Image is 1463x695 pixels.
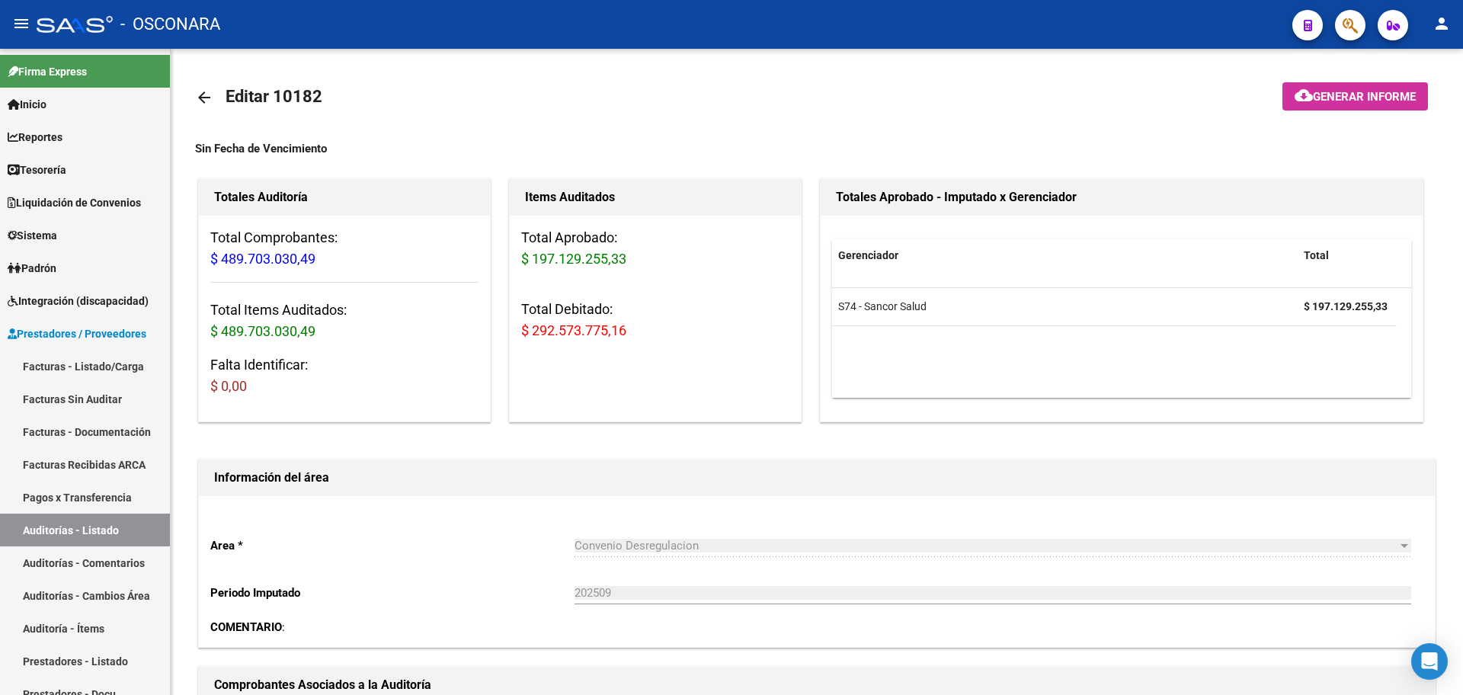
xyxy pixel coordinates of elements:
[195,88,213,107] mat-icon: arrow_back
[521,251,626,267] span: $ 197.129.255,33
[838,249,898,261] span: Gerenciador
[832,239,1298,272] datatable-header-cell: Gerenciador
[521,322,626,338] span: $ 292.573.775,16
[210,585,575,601] p: Periodo Imputado
[1295,86,1313,104] mat-icon: cloud_download
[1304,249,1329,261] span: Total
[12,14,30,33] mat-icon: menu
[1433,14,1451,33] mat-icon: person
[1411,643,1448,680] div: Open Intercom Messenger
[521,227,789,270] h3: Total Aprobado:
[521,299,789,341] h3: Total Debitado:
[226,87,322,106] span: Editar 10182
[8,227,57,244] span: Sistema
[8,293,149,309] span: Integración (discapacidad)
[8,194,141,211] span: Liquidación de Convenios
[210,620,285,634] span: :
[1313,90,1416,104] span: Generar informe
[8,162,66,178] span: Tesorería
[210,537,575,554] p: Area *
[210,251,315,267] span: $ 489.703.030,49
[210,323,315,339] span: $ 489.703.030,49
[1298,239,1397,272] datatable-header-cell: Total
[210,620,282,634] strong: COMENTARIO
[8,325,146,342] span: Prestadores / Proveedores
[575,539,699,552] span: Convenio Desregulacion
[1282,82,1428,110] button: Generar informe
[120,8,220,41] span: - OSCONARA
[210,299,479,342] h3: Total Items Auditados:
[8,63,87,80] span: Firma Express
[8,260,56,277] span: Padrón
[8,96,46,113] span: Inicio
[195,140,1439,157] div: Sin Fecha de Vencimiento
[525,185,786,210] h1: Items Auditados
[210,378,247,394] span: $ 0,00
[8,129,62,146] span: Reportes
[836,185,1407,210] h1: Totales Aprobado - Imputado x Gerenciador
[214,185,475,210] h1: Totales Auditoría
[214,466,1420,490] h1: Información del área
[838,300,927,312] span: S74 - Sancor Salud
[210,227,479,270] h3: Total Comprobantes:
[1304,300,1388,312] strong: $ 197.129.255,33
[210,354,479,397] h3: Falta Identificar:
